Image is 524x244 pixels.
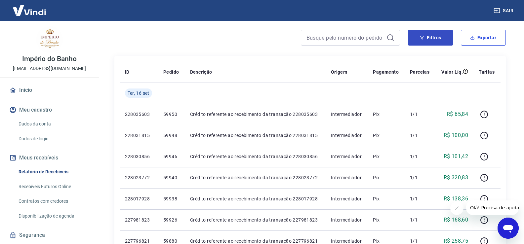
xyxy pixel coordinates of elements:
p: 59940 [163,174,180,181]
a: Dados de login [16,132,91,146]
p: Crédito referente ao recebimento da transação 227981823 [190,217,320,223]
p: Valor Líq. [441,69,463,75]
button: Sair [492,5,516,17]
p: Pix [373,153,399,160]
p: Crédito referente ao recebimento da transação 228023772 [190,174,320,181]
p: 228035603 [125,111,153,118]
p: 1/1 [410,174,430,181]
p: 1/1 [410,132,430,139]
p: Intermediador [331,153,363,160]
span: Olá! Precisa de ajuda? [4,5,56,10]
button: Exportar [461,30,506,46]
p: Intermediador [331,174,363,181]
p: Intermediador [331,132,363,139]
a: Recebíveis Futuros Online [16,180,91,193]
p: 1/1 [410,153,430,160]
p: Tarifas [479,69,495,75]
img: 06921447-533c-4bb4-9480-80bd2551a141.jpeg [36,26,63,53]
p: 1/1 [410,217,430,223]
p: 59926 [163,217,180,223]
p: 228023772 [125,174,153,181]
button: Filtros [408,30,453,46]
p: Pagamento [373,69,399,75]
p: Crédito referente ao recebimento da transação 228030856 [190,153,320,160]
p: R$ 138,36 [444,195,468,203]
a: Início [8,83,91,97]
p: Origem [331,69,347,75]
button: Meus recebíveis [8,151,91,165]
p: 227981823 [125,217,153,223]
a: Segurança [8,228,91,242]
p: 59938 [163,195,180,202]
p: Pix [373,132,399,139]
p: 59948 [163,132,180,139]
p: R$ 320,83 [444,174,468,182]
input: Busque pelo número do pedido [306,33,384,43]
p: Parcelas [410,69,429,75]
p: 228017928 [125,195,153,202]
a: Relatório de Recebíveis [16,165,91,179]
p: Pix [373,111,399,118]
iframe: Mensagem da empresa [466,200,519,215]
p: Pix [373,217,399,223]
p: ID [125,69,130,75]
p: R$ 65,84 [447,110,468,118]
button: Meu cadastro [8,103,91,117]
p: Crédito referente ao recebimento da transação 228031815 [190,132,320,139]
p: Crédito referente ao recebimento da transação 228035603 [190,111,320,118]
p: R$ 168,60 [444,216,468,224]
p: Descrição [190,69,212,75]
p: 1/1 [410,111,430,118]
a: Dados da conta [16,117,91,131]
p: Intermediador [331,195,363,202]
p: Pedido [163,69,179,75]
a: Disponibilização de agenda [16,209,91,223]
iframe: Botão para abrir a janela de mensagens [498,218,519,239]
p: R$ 101,42 [444,153,468,160]
p: Crédito referente ao recebimento da transação 228017928 [190,195,320,202]
p: Intermediador [331,217,363,223]
p: 1/1 [410,195,430,202]
p: 59950 [163,111,180,118]
a: Contratos com credores [16,194,91,208]
span: Ter, 16 set [128,90,149,96]
p: 59946 [163,153,180,160]
p: Pix [373,174,399,181]
p: R$ 100,00 [444,131,468,139]
p: Intermediador [331,111,363,118]
p: 228030856 [125,153,153,160]
img: Vindi [8,0,51,20]
p: Império do Banho [22,55,76,62]
iframe: Fechar mensagem [450,202,464,215]
p: 228031815 [125,132,153,139]
p: [EMAIL_ADDRESS][DOMAIN_NAME] [13,65,86,72]
p: Pix [373,195,399,202]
